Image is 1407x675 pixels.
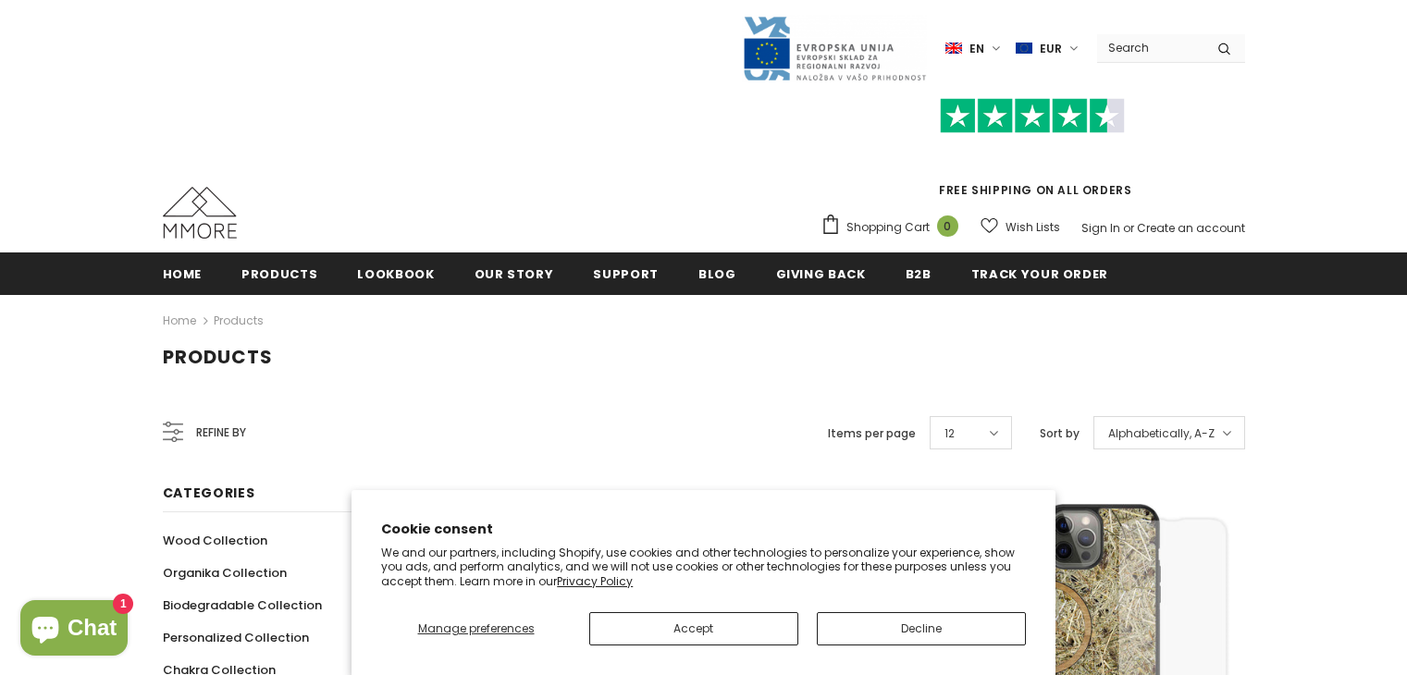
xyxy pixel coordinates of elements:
[828,424,916,443] label: Items per page
[163,629,309,646] span: Personalized Collection
[381,546,1026,589] p: We and our partners, including Shopify, use cookies and other technologies to personalize your ex...
[196,423,246,443] span: Refine by
[163,524,267,557] a: Wood Collection
[969,40,984,58] span: en
[940,98,1125,134] img: Trust Pilot Stars
[475,252,554,294] a: Our Story
[742,15,927,82] img: Javni Razpis
[241,265,317,283] span: Products
[698,265,736,283] span: Blog
[821,133,1245,181] iframe: Customer reviews powered by Trustpilot
[163,187,237,239] img: MMORE Cases
[163,532,267,549] span: Wood Collection
[357,265,434,283] span: Lookbook
[163,621,309,654] a: Personalized Collection
[163,596,322,614] span: Biodegradable Collection
[593,265,659,283] span: support
[163,564,287,582] span: Organika Collection
[981,211,1060,243] a: Wish Lists
[971,252,1108,294] a: Track your order
[15,600,133,660] inbox-online-store-chat: Shopify online store chat
[944,424,955,443] span: 12
[846,218,930,237] span: Shopping Cart
[1108,424,1215,443] span: Alphabetically, A-Z
[163,344,273,370] span: Products
[698,252,736,294] a: Blog
[557,573,633,589] a: Privacy Policy
[593,252,659,294] a: support
[241,252,317,294] a: Products
[589,612,798,645] button: Accept
[1006,218,1060,237] span: Wish Lists
[945,41,962,56] img: i-lang-1.png
[163,265,203,283] span: Home
[163,252,203,294] a: Home
[163,589,322,621] a: Biodegradable Collection
[381,612,571,645] button: Manage preferences
[937,215,958,237] span: 0
[163,484,255,502] span: Categories
[381,520,1026,539] h2: Cookie consent
[1097,34,1203,61] input: Search Site
[817,612,1026,645] button: Decline
[357,252,434,294] a: Lookbook
[418,620,535,636] span: Manage preferences
[214,313,264,328] a: Products
[163,310,196,332] a: Home
[971,265,1108,283] span: Track your order
[1040,424,1080,443] label: Sort by
[742,40,927,55] a: Javni Razpis
[475,265,554,283] span: Our Story
[906,252,932,294] a: B2B
[821,106,1245,198] span: FREE SHIPPING ON ALL ORDERS
[1081,220,1120,236] a: Sign In
[1123,220,1134,236] span: or
[776,265,866,283] span: Giving back
[906,265,932,283] span: B2B
[821,214,968,241] a: Shopping Cart 0
[163,557,287,589] a: Organika Collection
[776,252,866,294] a: Giving back
[1040,40,1062,58] span: EUR
[1137,220,1245,236] a: Create an account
